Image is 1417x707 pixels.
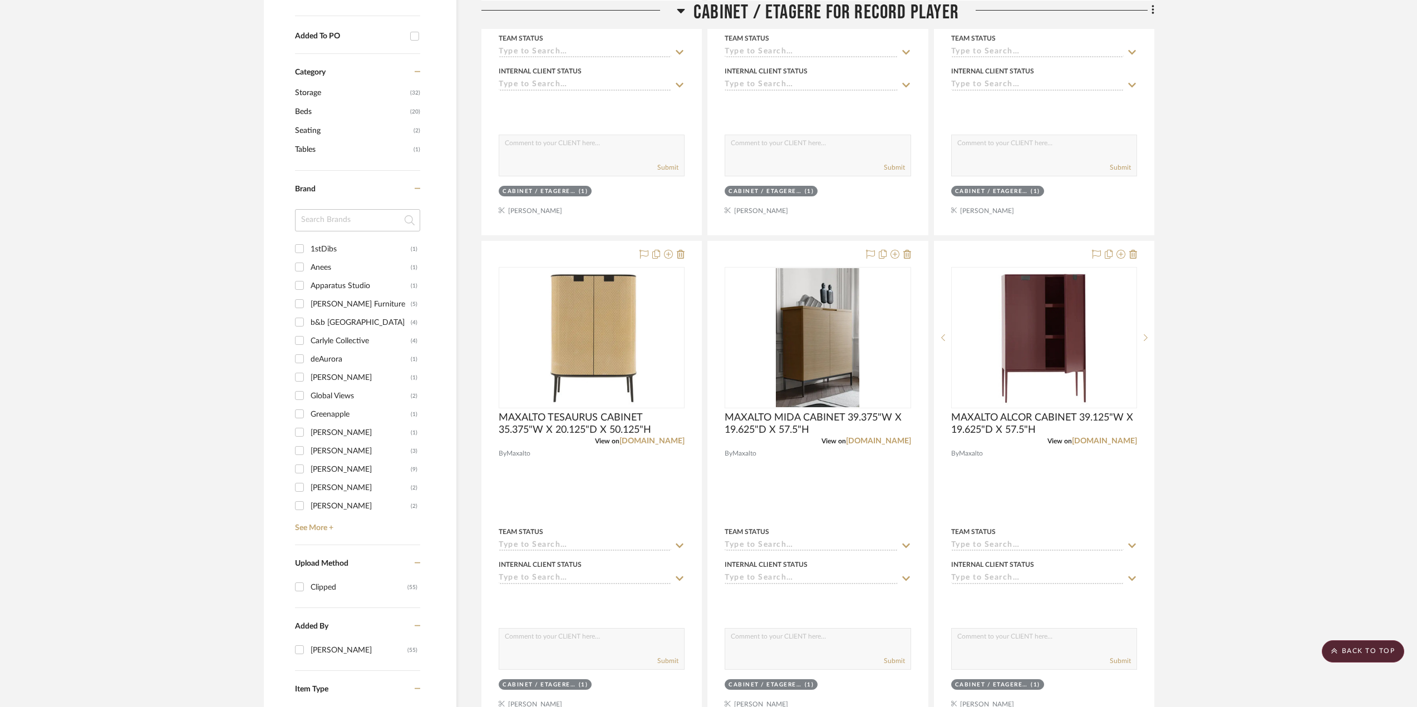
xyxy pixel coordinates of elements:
[499,47,671,58] input: Type to Search…
[311,240,411,258] div: 1stDibs
[411,295,417,313] div: (5)
[951,573,1124,584] input: Type to Search…
[414,122,420,140] span: (2)
[955,681,1029,689] div: CABINET / ETAGERE FOR RECORD PLAYER
[540,268,643,407] img: MAXALTO TESAURUS CABINET 35.375"W X 20.125"D X 50.125"H
[725,412,911,436] span: MAXALTO MIDA CABINET 39.375"W X 19.625"D X 57.5"H
[725,541,897,551] input: Type to Search…
[407,579,417,596] div: (55)
[951,560,1034,570] div: Internal Client Status
[996,268,1093,407] img: MAXALTO ALCOR CABINET 39.125"W X 19.625"D X 57.5"H
[951,527,996,537] div: Team Status
[821,438,846,444] span: View on
[725,527,769,537] div: Team Status
[295,83,407,102] span: Storage
[579,681,588,689] div: (1)
[1322,640,1404,662] scroll-to-top-button: BACK TO TOP
[595,438,619,444] span: View on
[311,479,411,497] div: [PERSON_NAME]
[411,387,417,405] div: (2)
[499,560,582,570] div: Internal Client Status
[805,681,814,689] div: (1)
[311,387,411,405] div: Global Views
[846,437,911,445] a: [DOMAIN_NAME]
[776,268,859,407] img: MAXALTO MIDA CABINET 39.375"W X 19.625"D X 57.5"H
[503,187,576,196] div: CABINET / ETAGERE FOR RECORD PLAYER
[411,314,417,332] div: (4)
[725,560,808,570] div: Internal Client Status
[951,448,959,459] span: By
[499,412,685,436] span: MAXALTO TESAURUS CABINET 35.375"W X 20.125"D X 50.125"H
[411,442,417,460] div: (3)
[729,187,802,196] div: CABINET / ETAGERE FOR RECORD PLAYER
[959,448,983,459] span: Maxalto
[499,66,582,76] div: Internal Client Status
[1031,187,1040,196] div: (1)
[295,209,420,231] input: Search Brands
[725,573,897,584] input: Type to Search…
[411,497,417,515] div: (2)
[411,240,417,258] div: (1)
[295,121,411,140] span: Seating
[295,140,411,159] span: Tables
[295,68,326,77] span: Category
[951,80,1124,91] input: Type to Search…
[506,448,530,459] span: Maxalto
[311,442,411,460] div: [PERSON_NAME]
[295,102,407,121] span: Beds
[311,579,407,596] div: Clipped
[411,424,417,442] div: (1)
[407,641,417,659] div: (55)
[499,80,671,91] input: Type to Search…
[499,541,671,551] input: Type to Search…
[1072,437,1137,445] a: [DOMAIN_NAME]
[311,332,411,350] div: Carlyle Collective
[951,47,1124,58] input: Type to Search…
[725,268,910,408] div: 0
[311,350,411,368] div: deAurora
[295,622,328,630] span: Added By
[725,80,897,91] input: Type to Search…
[579,187,588,196] div: (1)
[499,573,671,584] input: Type to Search…
[311,369,411,387] div: [PERSON_NAME]
[729,681,802,689] div: CABINET / ETAGERE FOR RECORD PLAYER
[725,66,808,76] div: Internal Client Status
[657,656,678,666] button: Submit
[411,406,417,423] div: (1)
[410,84,420,102] span: (32)
[311,497,411,515] div: [PERSON_NAME]
[619,437,685,445] a: [DOMAIN_NAME]
[732,448,756,459] span: Maxalto
[411,350,417,368] div: (1)
[1110,656,1131,666] button: Submit
[295,685,328,693] span: Item Type
[657,162,678,172] button: Submit
[411,461,417,478] div: (9)
[951,33,996,43] div: Team Status
[411,369,417,387] div: (1)
[805,187,814,196] div: (1)
[311,424,411,442] div: [PERSON_NAME]
[951,412,1137,436] span: MAXALTO ALCOR CABINET 39.125"W X 19.625"D X 57.5"H
[499,33,543,43] div: Team Status
[311,461,411,478] div: [PERSON_NAME]
[411,259,417,276] div: (1)
[311,259,411,276] div: Anees
[1047,438,1072,444] span: View on
[1110,162,1131,172] button: Submit
[955,187,1029,196] div: CABINET / ETAGERE FOR RECORD PLAYER
[292,515,420,533] a: See More +
[295,560,348,567] span: Upload Method
[311,641,407,659] div: [PERSON_NAME]
[725,47,897,58] input: Type to Search…
[295,185,316,193] span: Brand
[884,656,905,666] button: Submit
[1031,681,1040,689] div: (1)
[311,295,411,313] div: [PERSON_NAME] Furniture
[311,406,411,423] div: Greenapple
[411,332,417,350] div: (4)
[411,277,417,295] div: (1)
[725,448,732,459] span: By
[414,141,420,159] span: (1)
